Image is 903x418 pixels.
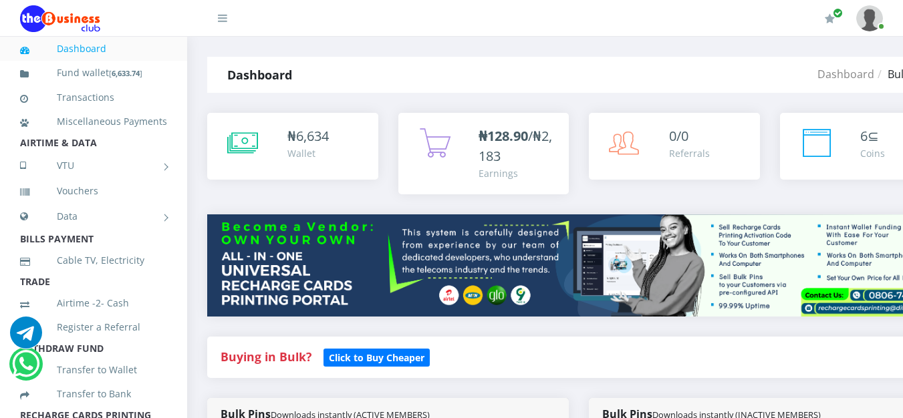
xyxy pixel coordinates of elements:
[20,379,167,409] a: Transfer to Bank
[287,146,329,160] div: Wallet
[398,113,569,194] a: ₦128.90/₦2,183 Earnings
[227,67,292,83] strong: Dashboard
[860,127,868,145] span: 6
[20,5,100,32] img: Logo
[669,127,688,145] span: 0/0
[296,127,329,145] span: 6,634
[479,127,528,145] b: ₦128.90
[20,33,167,64] a: Dashboard
[207,113,378,180] a: ₦6,634 Wallet
[109,68,142,78] small: [ ]
[287,126,329,146] div: ₦
[20,355,167,385] a: Transfer to Wallet
[20,82,167,113] a: Transactions
[20,149,167,182] a: VTU
[324,349,430,365] a: Click to Buy Cheaper
[479,166,556,180] div: Earnings
[20,288,167,319] a: Airtime -2- Cash
[10,327,42,349] a: Chat for support
[817,67,874,81] a: Dashboard
[669,146,710,160] div: Referrals
[479,127,552,165] span: /₦2,183
[20,176,167,206] a: Vouchers
[833,8,843,18] span: Renew/Upgrade Subscription
[589,113,760,180] a: 0/0 Referrals
[860,126,885,146] div: ⊆
[20,245,167,276] a: Cable TV, Electricity
[860,146,885,160] div: Coins
[20,57,167,89] a: Fund wallet[6,633.74]
[20,312,167,343] a: Register a Referral
[20,200,167,233] a: Data
[112,68,140,78] b: 6,633.74
[329,351,424,364] b: Click to Buy Cheaper
[12,358,39,380] a: Chat for support
[20,106,167,137] a: Miscellaneous Payments
[825,13,835,24] i: Renew/Upgrade Subscription
[221,349,311,365] strong: Buying in Bulk?
[856,5,883,31] img: User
